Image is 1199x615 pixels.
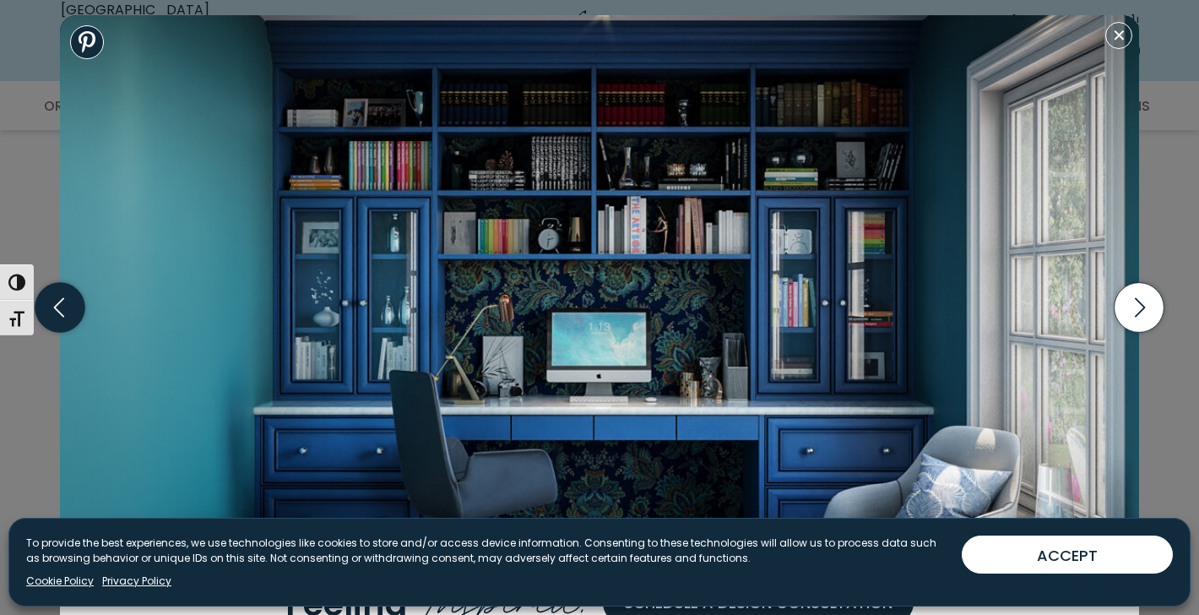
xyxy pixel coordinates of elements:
p: To provide the best experiences, we use technologies like cookies to store and/or access device i... [26,536,948,566]
a: Cookie Policy [26,574,94,589]
button: ACCEPT [962,536,1173,574]
a: Share to Pinterest [70,25,104,59]
button: Close modal [1105,22,1132,49]
a: Privacy Policy [102,574,171,589]
img: Custom home office with blue built-ins, glass-front cabinets, adjustable shelving, custom drawer ... [60,15,1139,564]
